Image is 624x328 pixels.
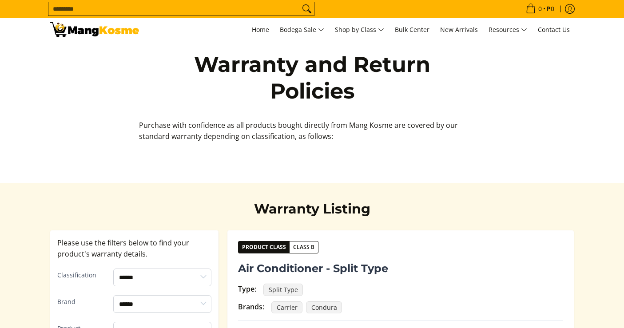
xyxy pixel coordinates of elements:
span: Resources [489,24,527,36]
span: New Arrivals [440,25,478,34]
span: Bodega Sale [280,24,324,36]
span: Shop by Class [335,24,384,36]
span: Product Class [238,241,290,253]
span: Bulk Center [395,25,429,34]
img: Warranty and Return Policies l Mang Kosme [50,22,139,37]
span: Home [252,25,269,34]
a: Bulk Center [390,18,434,42]
span: Split Type [263,284,303,296]
h1: Warranty and Return Policies [183,51,441,104]
a: New Arrivals [436,18,482,42]
button: Search [300,2,314,16]
a: Contact Us [533,18,574,42]
h2: Warranty Listing [183,201,441,217]
span: Contact Us [538,25,570,34]
label: Classification [57,270,107,281]
a: Resources [484,18,532,42]
span: Class B [290,243,318,252]
p: Please use the filters below to find your product's warranty details. [57,237,212,260]
span: Purchase with confidence as all products bought directly from Mang Kosme are covered by our stand... [139,120,458,141]
div: Type: [238,284,256,295]
span: Carrier [271,301,302,314]
a: Shop by Class [330,18,389,42]
nav: Main Menu [148,18,574,42]
label: Brand [57,296,107,308]
span: Air Conditioner - Split Type [238,261,388,277]
div: Brands: [238,301,264,312]
span: • [523,4,557,14]
span: ₱0 [545,6,556,12]
a: Bodega Sale [275,18,329,42]
span: Condura [306,301,342,314]
span: 0 [537,6,543,12]
a: Home [247,18,274,42]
